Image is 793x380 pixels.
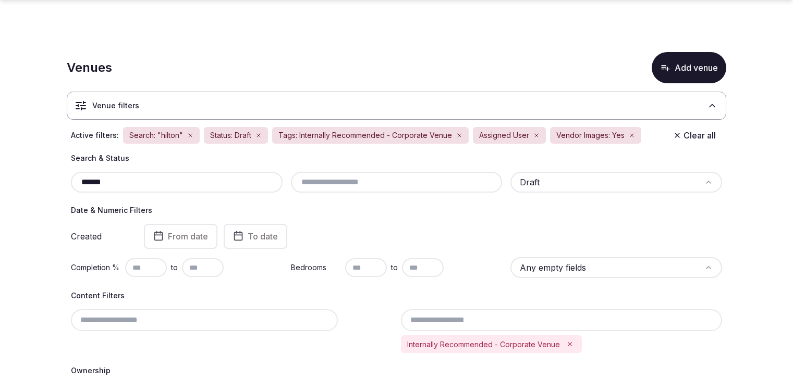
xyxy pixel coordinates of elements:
[129,130,183,141] span: Search: "hilton"
[667,126,722,145] button: Clear all
[479,130,529,141] span: Assigned User
[71,365,722,376] h4: Ownership
[401,335,582,353] div: Internally Recommended - Corporate Venue
[92,100,139,111] h3: Venue filters
[144,224,217,249] button: From date
[71,262,121,273] label: Completion %
[278,130,452,141] span: Tags: Internally Recommended - Corporate Venue
[171,262,178,273] span: to
[71,232,129,240] label: Created
[71,290,722,301] h4: Content Filters
[248,231,278,242] span: To date
[652,52,726,83] button: Add venue
[210,130,251,141] span: Status: Draft
[67,59,112,77] h1: Venues
[71,205,722,216] h4: Date & Numeric Filters
[564,338,576,350] button: Remove Internally Recommended - Corporate Venue
[168,231,208,242] span: From date
[291,262,341,273] label: Bedrooms
[391,262,398,273] span: to
[556,130,625,141] span: Vendor Images: Yes
[71,153,722,163] h4: Search & Status
[224,224,287,249] button: To date
[71,130,119,141] span: Active filters:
